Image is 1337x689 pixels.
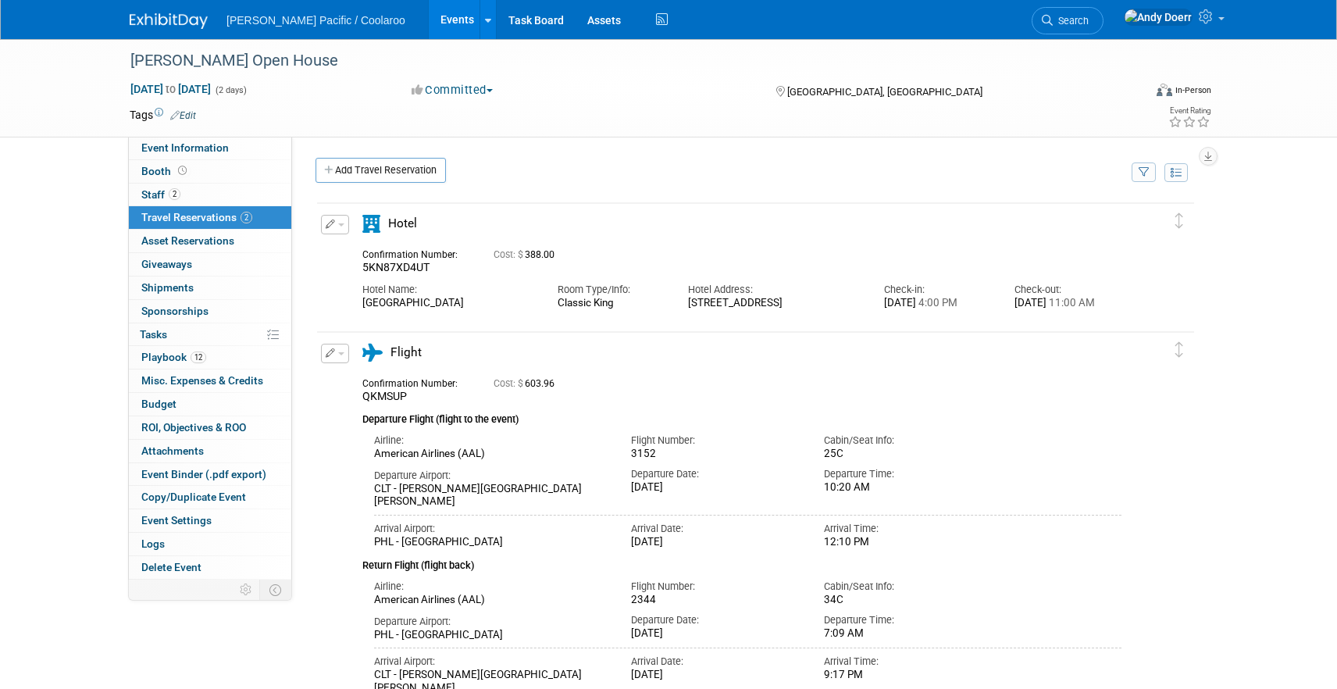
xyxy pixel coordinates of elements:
div: Room Type/Info: [558,283,665,297]
span: 5KN87XD4UT [362,261,430,273]
i: Hotel [362,215,380,233]
div: [DATE] [1014,297,1121,310]
span: Hotel [388,216,417,230]
div: Arrival Date: [631,522,800,536]
span: Playbook [141,351,206,363]
div: Return Flight (flight back) [362,549,1121,573]
a: Attachments [129,440,291,462]
span: QKMSUP [362,390,407,402]
button: Committed [406,82,499,98]
div: Departure Time: [824,467,993,481]
a: Tasks [129,323,291,346]
a: Search [1032,7,1103,34]
span: [PERSON_NAME] Pacific / Coolaroo [226,14,405,27]
span: 2 [169,188,180,200]
a: Budget [129,393,291,416]
div: Hotel Name: [362,283,534,297]
div: [DATE] [631,627,800,641]
div: American Airlines (AAL) [374,594,608,607]
a: Sponsorships [129,300,291,323]
div: [PERSON_NAME] Open House [125,47,1119,75]
div: Departure Date: [631,613,800,627]
span: 388.00 [494,249,561,260]
span: ROI, Objectives & ROO [141,421,246,434]
a: Giveaways [129,253,291,276]
div: Event Format [1050,81,1211,105]
span: to [163,83,178,95]
img: ExhibitDay [130,13,208,29]
div: 25C [824,448,993,460]
div: Event Rating [1168,107,1210,115]
a: Playbook12 [129,346,291,369]
span: Travel Reservations [141,211,252,223]
div: Departure Flight (flight to the event) [362,404,1121,427]
span: Giveaways [141,258,192,270]
div: 10:20 AM [824,481,993,494]
div: [DATE] [884,297,991,310]
img: Andy Doerr [1124,9,1193,26]
div: Departure Airport: [374,469,608,483]
span: Sponsorships [141,305,209,317]
div: 2344 [631,594,800,607]
span: Event Settings [141,514,212,527]
div: [STREET_ADDRESS] [688,297,860,310]
a: Event Binder (.pdf export) [129,463,291,486]
a: Add Travel Reservation [316,158,446,183]
td: Personalize Event Tab Strip [233,580,260,600]
a: Copy/Duplicate Event [129,486,291,509]
div: Cabin/Seat Info: [824,434,993,448]
a: Asset Reservations [129,230,291,252]
span: Logs [141,537,165,550]
img: Format-Inperson.png [1157,84,1172,96]
a: Staff2 [129,184,291,206]
span: [GEOGRAPHIC_DATA], [GEOGRAPHIC_DATA] [787,86,982,98]
div: Departure Time: [824,613,993,627]
div: PHL - [GEOGRAPHIC_DATA] [374,629,608,642]
span: 4:00 PM [916,297,957,309]
div: Classic King [558,297,665,309]
span: Shipments [141,281,194,294]
div: Departure Date: [631,467,800,481]
a: Event Settings [129,509,291,532]
span: Cost: $ [494,249,525,260]
div: Airline: [374,434,608,448]
i: Click and drag to move item [1175,213,1183,229]
div: In-Person [1175,84,1211,96]
div: Arrival Date: [631,655,800,669]
div: Hotel Address: [688,283,860,297]
span: 2 [241,212,252,223]
div: Flight Number: [631,580,800,594]
span: Attachments [141,444,204,457]
div: 7:09 AM [824,627,993,641]
div: Arrival Airport: [374,655,608,669]
div: [DATE] [631,481,800,494]
td: Tags [130,107,196,123]
a: Booth [129,160,291,183]
span: Booth [141,165,190,177]
span: Staff [141,188,180,201]
div: Airline: [374,580,608,594]
span: Tasks [140,328,167,341]
span: Asset Reservations [141,234,234,247]
a: Shipments [129,277,291,299]
div: CLT - [PERSON_NAME][GEOGRAPHIC_DATA][PERSON_NAME] [374,483,608,509]
span: 11:00 AM [1046,297,1095,309]
span: Misc. Expenses & Credits [141,374,263,387]
td: Toggle Event Tabs [260,580,292,600]
div: Cabin/Seat Info: [824,580,993,594]
div: [DATE] [631,536,800,549]
span: Copy/Duplicate Event [141,491,246,503]
span: Delete Event [141,561,201,573]
span: 12 [191,352,206,363]
span: Search [1053,15,1089,27]
div: [GEOGRAPHIC_DATA] [362,297,534,310]
a: Misc. Expenses & Credits [129,369,291,392]
span: (2 days) [214,85,247,95]
span: Budget [141,398,176,410]
div: Check-in: [884,283,991,297]
a: Event Information [129,137,291,159]
i: Filter by Traveler [1139,168,1150,178]
a: Delete Event [129,556,291,579]
div: Confirmation Number: [362,245,470,261]
div: American Airlines (AAL) [374,448,608,461]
